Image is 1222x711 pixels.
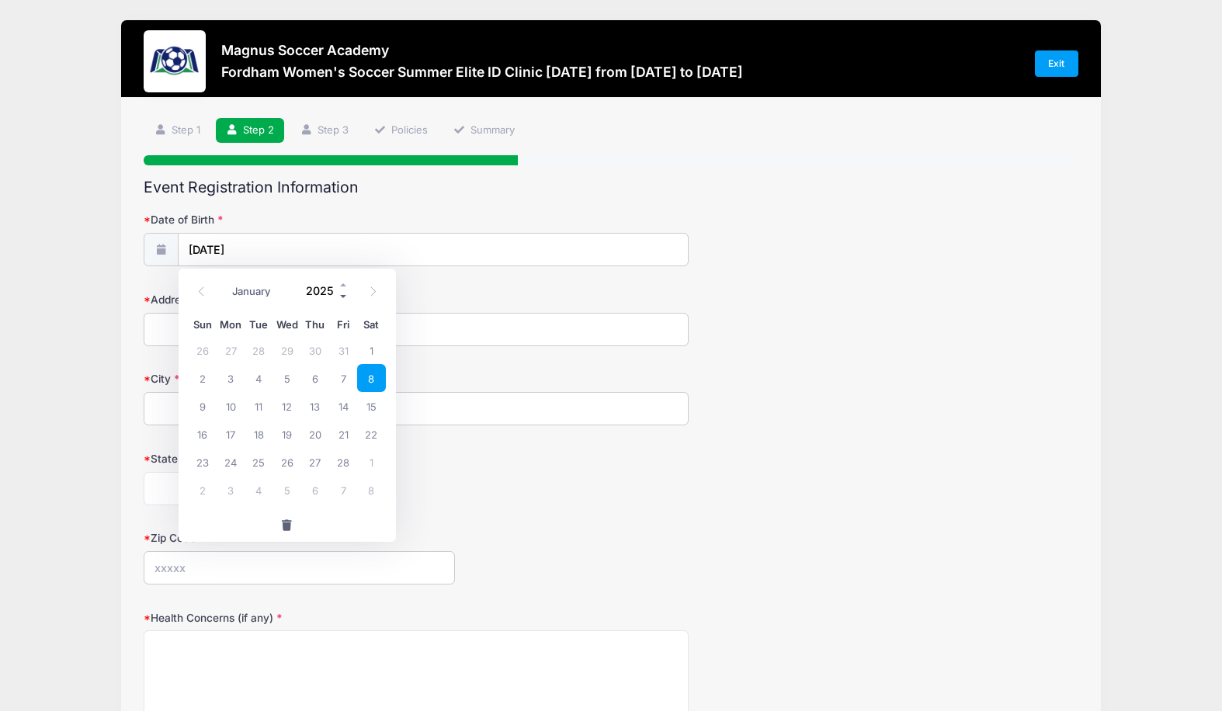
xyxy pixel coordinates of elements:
[245,336,273,364] span: January 28, 2025
[357,448,385,476] span: March 1, 2025
[273,320,301,330] span: Wed
[301,320,329,330] span: Thu
[144,212,455,227] label: Date of Birth
[357,476,385,504] span: March 8, 2025
[329,364,357,392] span: February 7, 2025
[357,336,385,364] span: February 1, 2025
[144,292,455,307] label: Address
[221,64,743,80] h3: Fordham Women's Soccer Summer Elite ID Clinic [DATE] from [DATE] to [DATE]
[363,118,438,144] a: Policies
[178,233,689,266] input: mm/dd/yyyy
[329,336,357,364] span: January 31, 2025
[245,392,273,420] span: February 11, 2025
[273,448,301,476] span: February 26, 2025
[245,448,273,476] span: February 25, 2025
[329,448,357,476] span: February 28, 2025
[144,179,1078,196] h2: Event Registration Information
[225,282,294,302] select: Month
[329,476,357,504] span: March 7, 2025
[144,118,210,144] a: Step 1
[245,320,273,330] span: Tue
[273,392,301,420] span: February 12, 2025
[273,336,301,364] span: January 29, 2025
[273,476,301,504] span: March 5, 2025
[144,530,455,546] label: Zip Code
[189,364,217,392] span: February 2, 2025
[189,420,217,448] span: February 16, 2025
[144,451,455,466] label: State
[144,610,455,626] label: Health Concerns (if any)
[189,392,217,420] span: February 9, 2025
[301,336,329,364] span: January 30, 2025
[245,420,273,448] span: February 18, 2025
[189,476,217,504] span: March 2, 2025
[299,279,349,303] input: Year
[273,364,301,392] span: February 5, 2025
[329,420,357,448] span: February 21, 2025
[301,420,329,448] span: February 20, 2025
[357,420,385,448] span: February 22, 2025
[329,320,357,330] span: Fri
[329,392,357,420] span: February 14, 2025
[273,420,301,448] span: February 19, 2025
[144,371,455,387] label: City
[217,364,245,392] span: February 3, 2025
[301,476,329,504] span: March 6, 2025
[1035,50,1078,77] a: Exit
[217,476,245,504] span: March 3, 2025
[217,336,245,364] span: January 27, 2025
[357,320,385,330] span: Sat
[217,420,245,448] span: February 17, 2025
[357,392,385,420] span: February 15, 2025
[189,320,217,330] span: Sun
[217,320,245,330] span: Mon
[189,448,217,476] span: February 23, 2025
[216,118,285,144] a: Step 2
[443,118,525,144] a: Summary
[217,448,245,476] span: February 24, 2025
[301,392,329,420] span: February 13, 2025
[245,476,273,504] span: March 4, 2025
[357,364,385,392] span: February 8, 2025
[189,336,217,364] span: January 26, 2025
[290,118,359,144] a: Step 3
[221,42,743,58] h3: Magnus Soccer Academy
[301,364,329,392] span: February 6, 2025
[144,551,455,584] input: xxxxx
[245,364,273,392] span: February 4, 2025
[301,448,329,476] span: February 27, 2025
[217,392,245,420] span: February 10, 2025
